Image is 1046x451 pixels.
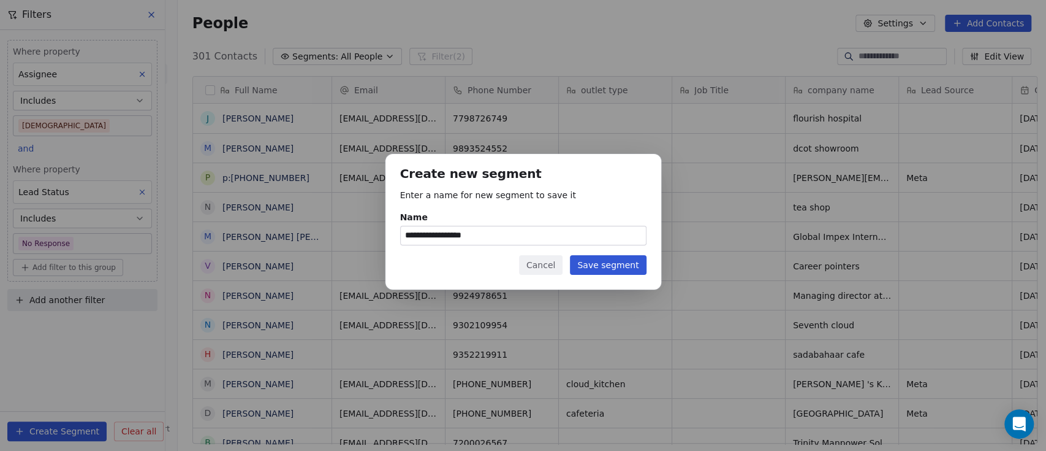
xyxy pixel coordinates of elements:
button: Save segment [570,255,646,275]
h1: Create new segment [400,169,646,182]
input: Name [401,226,646,245]
div: Name [400,211,646,223]
p: Enter a name for new segment to save it [400,189,646,201]
button: Cancel [519,255,563,275]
